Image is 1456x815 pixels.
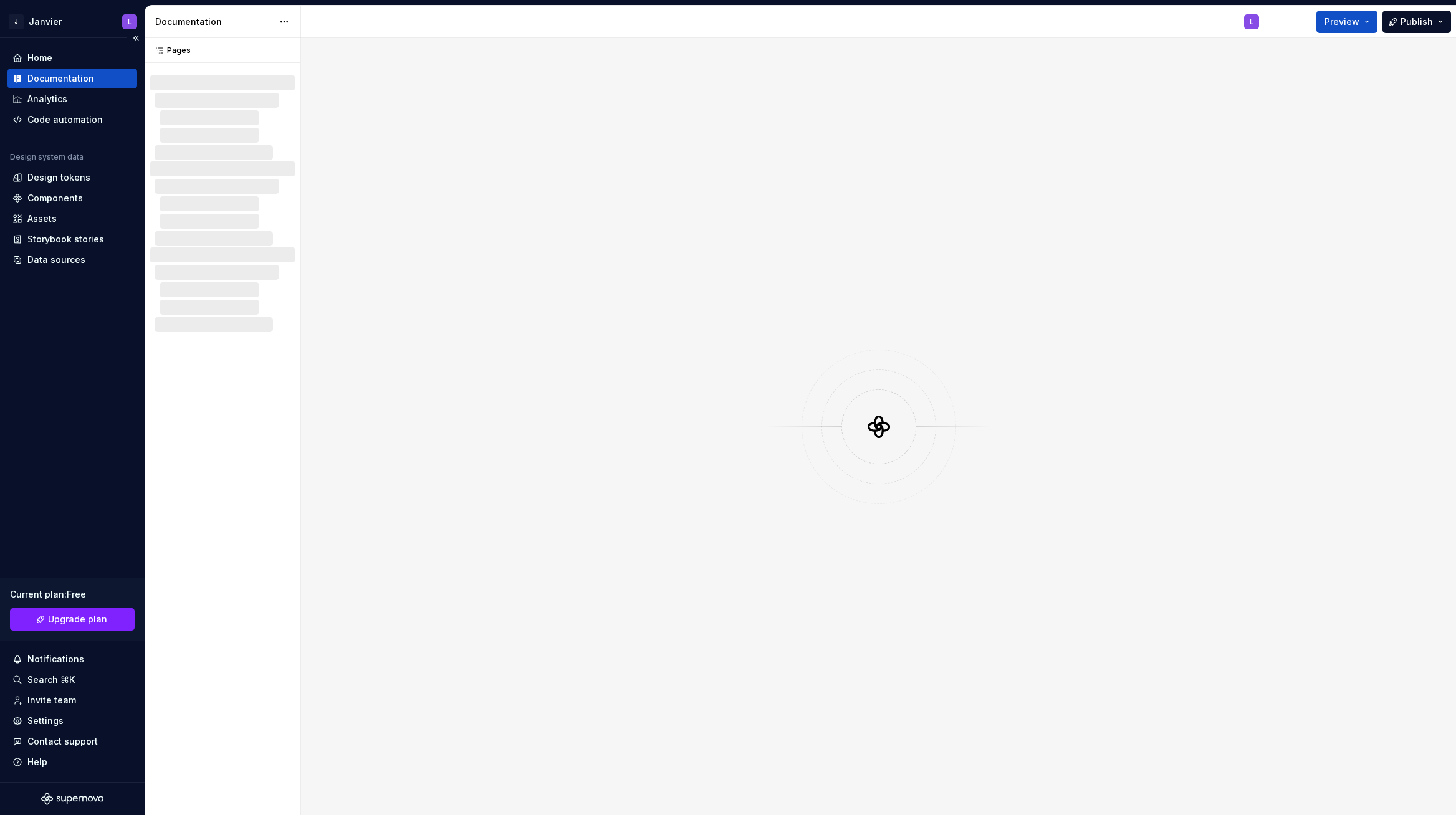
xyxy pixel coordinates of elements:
[9,14,24,29] div: J
[48,613,107,626] span: Upgrade plan
[7,229,137,249] a: Storybook stories
[128,17,132,27] div: L
[27,694,76,707] div: Invite team
[1250,17,1253,27] div: L
[7,670,137,690] button: Search ⌘K
[155,16,273,28] div: Documentation
[1401,16,1433,28] span: Publish
[7,188,137,208] a: Components
[41,793,103,805] svg: Supernova Logo
[10,152,84,162] div: Design system data
[1324,16,1359,28] span: Preview
[1316,11,1377,33] button: Preview
[7,690,137,710] a: Invite team
[27,735,98,748] div: Contact support
[27,756,47,768] div: Help
[27,254,85,266] div: Data sources
[1382,11,1451,33] button: Publish
[27,674,75,686] div: Search ⌘K
[29,16,62,28] div: Janvier
[7,110,137,130] a: Code automation
[2,8,142,35] button: JJanvierL
[7,250,137,270] a: Data sources
[7,168,137,188] a: Design tokens
[27,715,64,727] div: Settings
[7,711,137,731] a: Settings
[27,93,67,105] div: Analytics
[7,89,137,109] a: Analytics
[7,649,137,669] button: Notifications
[27,72,94,85] div: Documentation
[150,45,191,55] div: Pages
[127,29,145,47] button: Collapse sidebar
[27,171,90,184] div: Design tokens
[27,212,57,225] div: Assets
[27,52,52,64] div: Home
[7,732,137,751] button: Contact support
[7,752,137,772] button: Help
[7,48,137,68] a: Home
[27,233,104,245] div: Storybook stories
[27,653,84,665] div: Notifications
[27,192,83,204] div: Components
[7,209,137,229] a: Assets
[10,608,135,631] a: Upgrade plan
[27,113,103,126] div: Code automation
[10,588,135,601] div: Current plan : Free
[7,69,137,88] a: Documentation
